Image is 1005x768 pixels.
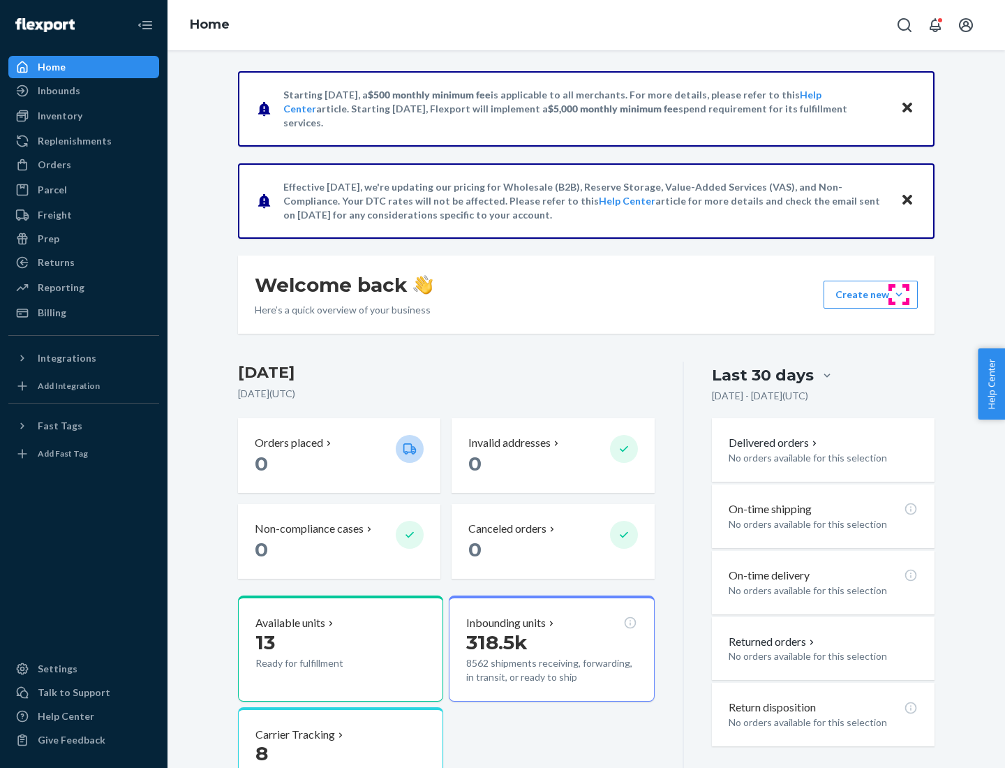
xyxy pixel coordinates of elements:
[38,281,84,295] div: Reporting
[238,362,655,384] h3: [DATE]
[898,98,916,119] button: Close
[824,281,918,309] button: Create new
[8,179,159,201] a: Parcel
[729,700,816,716] p: Return disposition
[238,596,443,702] button: Available units13Ready for fulfillment
[8,443,159,465] a: Add Fast Tag
[978,348,1005,420] button: Help Center
[131,11,159,39] button: Close Navigation
[952,11,980,39] button: Open account menu
[38,709,94,723] div: Help Center
[468,452,482,475] span: 0
[729,451,918,465] p: No orders available for this selection
[8,276,159,299] a: Reporting
[729,568,810,584] p: On-time delivery
[368,89,491,101] span: $500 monthly minimum fee
[921,11,949,39] button: Open notifications
[255,741,268,765] span: 8
[38,419,82,433] div: Fast Tags
[729,649,918,663] p: No orders available for this selection
[8,130,159,152] a: Replenishments
[38,134,112,148] div: Replenishments
[8,204,159,226] a: Freight
[255,435,323,451] p: Orders placed
[255,303,433,317] p: Here’s a quick overview of your business
[38,448,88,459] div: Add Fast Tag
[8,705,159,728] a: Help Center
[452,504,654,579] button: Canceled orders 0
[255,452,268,475] span: 0
[238,504,440,579] button: Non-compliance cases 0
[468,538,482,561] span: 0
[8,347,159,369] button: Integrations
[38,686,110,700] div: Talk to Support
[548,103,678,115] span: $5,000 monthly minimum fee
[283,180,887,222] p: Effective [DATE], we're updating our pricing for Wholesale (B2B), Reserve Storage, Value-Added Se...
[8,375,159,397] a: Add Integration
[179,5,241,45] ol: breadcrumbs
[255,272,433,297] h1: Welcome back
[729,634,817,650] button: Returned orders
[190,17,230,32] a: Home
[8,729,159,751] button: Give Feedback
[8,56,159,78] a: Home
[38,380,100,392] div: Add Integration
[15,18,75,32] img: Flexport logo
[599,195,655,207] a: Help Center
[8,658,159,680] a: Settings
[38,256,75,269] div: Returns
[38,232,59,246] div: Prep
[255,656,385,670] p: Ready for fulfillment
[255,727,335,743] p: Carrier Tracking
[452,418,654,493] button: Invalid addresses 0
[8,105,159,127] a: Inventory
[38,158,71,172] div: Orders
[729,716,918,730] p: No orders available for this selection
[8,415,159,437] button: Fast Tags
[283,88,887,130] p: Starting [DATE], a is applicable to all merchants. For more details, please refer to this article...
[255,521,364,537] p: Non-compliance cases
[255,630,275,654] span: 13
[413,275,433,295] img: hand-wave emoji
[38,84,80,98] div: Inbounds
[38,183,67,197] div: Parcel
[8,681,159,704] a: Talk to Support
[255,538,268,561] span: 0
[38,306,66,320] div: Billing
[468,435,551,451] p: Invalid addresses
[38,60,66,74] div: Home
[898,191,916,211] button: Close
[8,251,159,274] a: Returns
[468,521,546,537] p: Canceled orders
[38,733,105,747] div: Give Feedback
[238,418,440,493] button: Orders placed 0
[449,596,654,702] button: Inbounding units318.5k8562 shipments receiving, forwarding, in transit, or ready to ship
[8,80,159,102] a: Inbounds
[466,656,636,684] p: 8562 shipments receiving, forwarding, in transit, or ready to ship
[8,154,159,176] a: Orders
[38,109,82,123] div: Inventory
[729,501,812,517] p: On-time shipping
[891,11,918,39] button: Open Search Box
[729,517,918,531] p: No orders available for this selection
[712,364,814,386] div: Last 30 days
[466,630,528,654] span: 318.5k
[712,389,808,403] p: [DATE] - [DATE] ( UTC )
[729,435,820,451] button: Delivered orders
[38,208,72,222] div: Freight
[255,615,325,631] p: Available units
[8,302,159,324] a: Billing
[38,662,77,676] div: Settings
[238,387,655,401] p: [DATE] ( UTC )
[729,584,918,598] p: No orders available for this selection
[38,351,96,365] div: Integrations
[466,615,546,631] p: Inbounding units
[8,228,159,250] a: Prep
